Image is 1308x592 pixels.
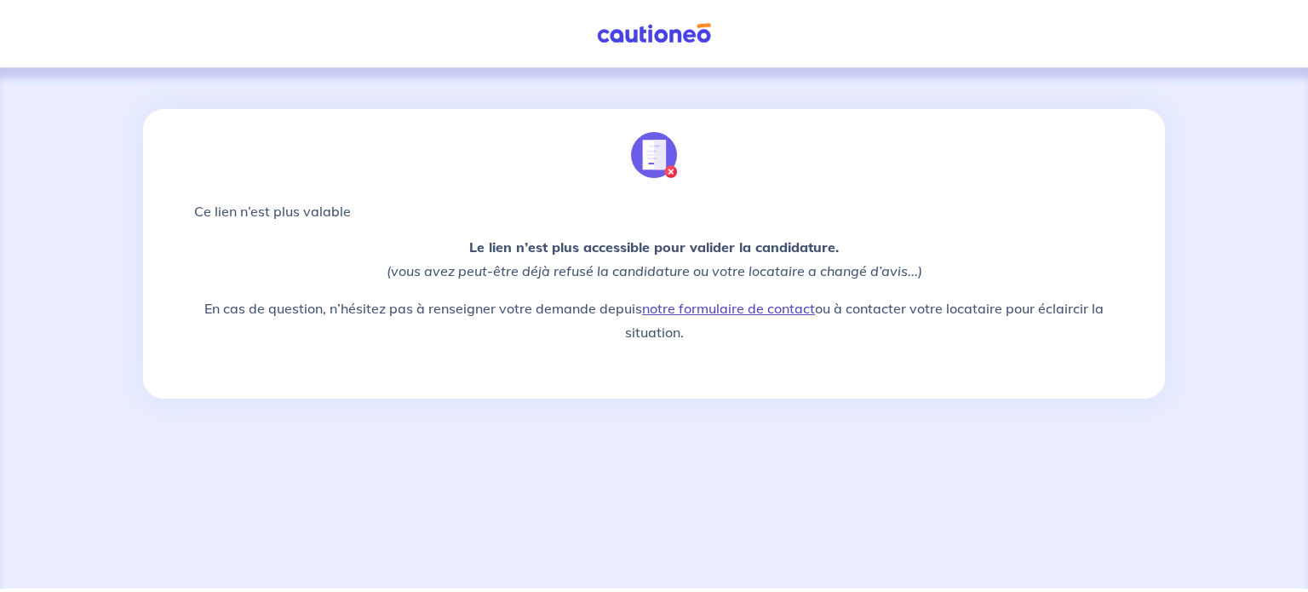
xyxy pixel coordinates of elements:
strong: Le lien n’est plus accessible pour valider la candidature. [469,239,839,256]
a: notre formulaire de contact [642,300,815,317]
img: illu_annulation_contrat.svg [631,132,677,178]
p: En cas de question, n’hésitez pas à renseigner votre demande depuis ou à contacter votre locatair... [194,296,1114,344]
p: Ce lien n’est plus valable [194,201,1114,221]
em: (vous avez peut-être déjà refusé la candidature ou votre locataire a changé d’avis...) [387,262,922,279]
img: Cautioneo [590,23,718,44]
